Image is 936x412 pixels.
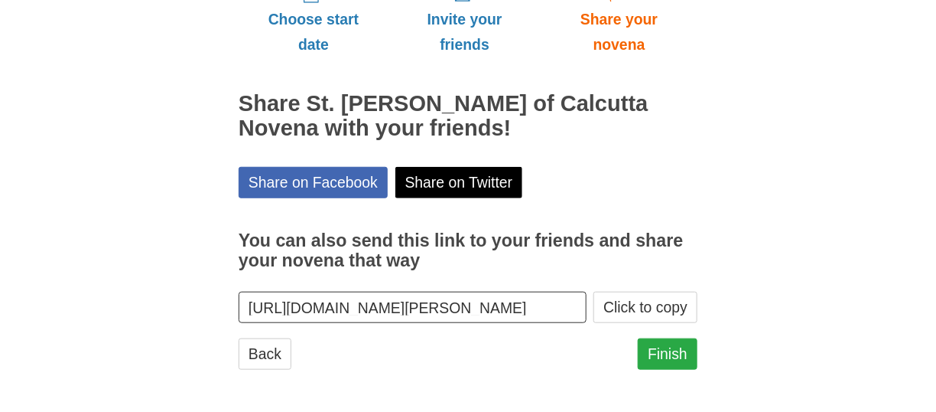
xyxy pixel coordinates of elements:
a: Share on Facebook [239,167,388,198]
span: Choose start date [254,7,373,57]
span: Share your novena [556,7,682,57]
span: Invite your friends [404,7,525,57]
h3: You can also send this link to your friends and share your novena that way [239,231,697,270]
a: Finish [638,338,697,370]
a: Back [239,338,291,370]
button: Click to copy [593,292,697,323]
h2: Share St. [PERSON_NAME] of Calcutta Novena with your friends! [239,92,697,141]
a: Share on Twitter [395,167,523,198]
